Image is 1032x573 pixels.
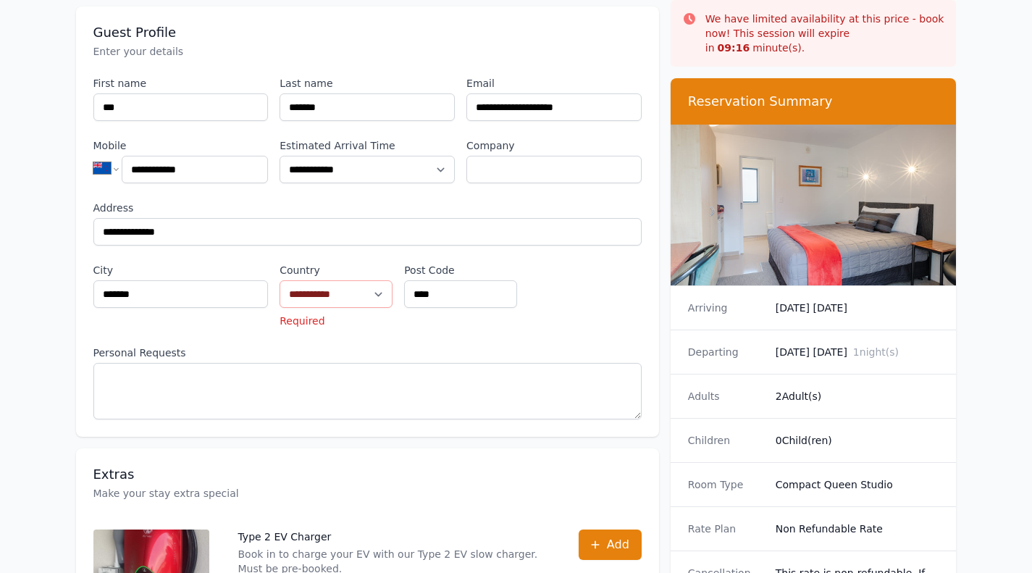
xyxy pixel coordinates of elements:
[718,42,750,54] strong: 09 : 16
[776,433,939,448] dd: 0 Child(ren)
[93,201,642,215] label: Address
[688,477,764,492] dt: Room Type
[238,530,550,544] p: Type 2 EV Charger
[93,466,642,483] h3: Extras
[688,301,764,315] dt: Arriving
[776,522,939,536] dd: Non Refundable Rate
[671,125,957,285] img: Compact Queen Studio
[607,536,629,553] span: Add
[280,314,393,328] p: Required
[466,138,642,153] label: Company
[688,345,764,359] dt: Departing
[93,24,642,41] h3: Guest Profile
[776,389,939,403] dd: 2 Adult(s)
[776,477,939,492] dd: Compact Queen Studio
[404,263,517,277] label: Post Code
[93,44,642,59] p: Enter your details
[776,301,939,315] dd: [DATE] [DATE]
[466,76,642,91] label: Email
[705,12,945,55] p: We have limited availability at this price - book now! This session will expire in minute(s).
[93,138,269,153] label: Mobile
[280,263,393,277] label: Country
[688,389,764,403] dt: Adults
[853,346,899,358] span: 1 night(s)
[280,138,455,153] label: Estimated Arrival Time
[280,76,455,91] label: Last name
[93,263,269,277] label: City
[93,76,269,91] label: First name
[93,346,642,360] label: Personal Requests
[688,433,764,448] dt: Children
[688,93,939,110] h3: Reservation Summary
[776,345,939,359] dd: [DATE] [DATE]
[93,486,642,501] p: Make your stay extra special
[579,530,642,560] button: Add
[688,522,764,536] dt: Rate Plan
